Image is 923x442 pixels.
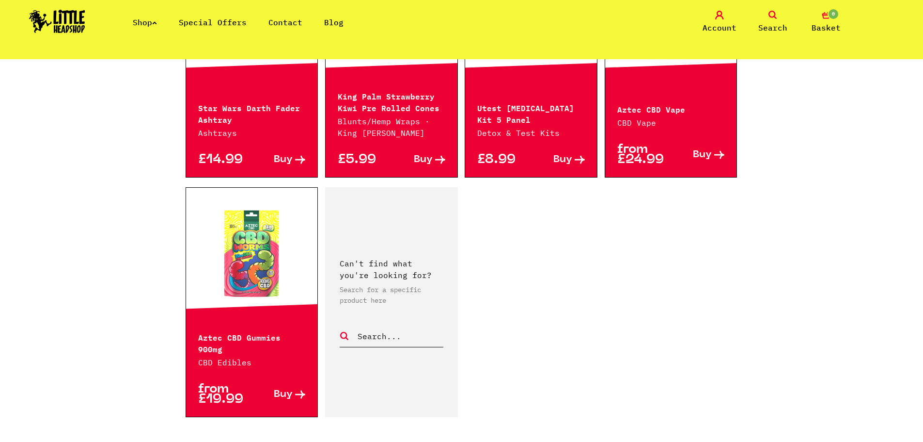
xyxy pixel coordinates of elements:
[802,11,850,33] a: 0 Basket
[477,101,585,125] p: Utest [MEDICAL_DATA] Kit 5 Panel
[758,22,787,33] span: Search
[340,284,443,306] p: Search for a specific product here
[338,155,391,165] p: £5.99
[198,101,306,125] p: Star Wars Darth Fader Ashtray
[179,17,247,27] a: Special Offers
[268,17,302,27] a: Contact
[531,155,585,165] a: Buy
[338,115,445,139] p: Blunts/Hemp Wraps · King [PERSON_NAME]
[29,10,85,33] img: Little Head Shop Logo
[617,145,671,165] p: from £24.99
[251,384,305,405] a: Buy
[414,155,433,165] span: Buy
[198,127,306,139] p: Ashtrays
[198,331,306,354] p: Aztec CBD Gummies 900mg
[198,384,252,405] p: from £19.99
[703,22,736,33] span: Account
[251,155,305,165] a: Buy
[749,11,797,33] a: Search
[133,17,157,27] a: Shop
[340,258,443,281] p: Can't find what you're looking for?
[274,390,293,400] span: Buy
[338,90,445,113] p: King Palm Strawberry Kiwi Pre Rolled Cones
[357,330,443,343] input: Search...
[477,127,585,139] p: Detox & Test Kits
[617,117,725,129] p: CBD Vape
[324,17,344,27] a: Blog
[274,155,293,165] span: Buy
[198,357,306,368] p: CBD Edibles
[477,155,531,165] p: £8.99
[671,145,725,165] a: Buy
[391,155,445,165] a: Buy
[553,155,572,165] span: Buy
[617,103,725,115] p: Aztec CBD Vape
[198,155,252,165] p: £14.99
[812,22,841,33] span: Basket
[693,150,712,160] span: Buy
[828,8,839,20] span: 0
